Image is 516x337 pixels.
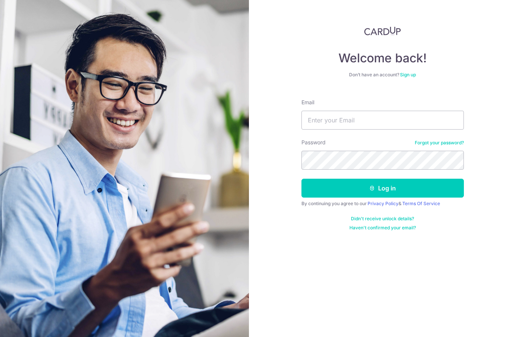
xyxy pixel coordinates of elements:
a: Terms Of Service [402,201,440,206]
a: Sign up [400,72,416,77]
input: Enter your Email [301,111,464,130]
img: CardUp Logo [364,26,401,36]
a: Privacy Policy [368,201,399,206]
a: Didn't receive unlock details? [351,216,414,222]
a: Forgot your password? [415,140,464,146]
div: Don’t have an account? [301,72,464,78]
label: Password [301,139,326,146]
button: Log in [301,179,464,198]
label: Email [301,99,314,106]
div: By continuing you agree to our & [301,201,464,207]
h4: Welcome back! [301,51,464,66]
a: Haven't confirmed your email? [349,225,416,231]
